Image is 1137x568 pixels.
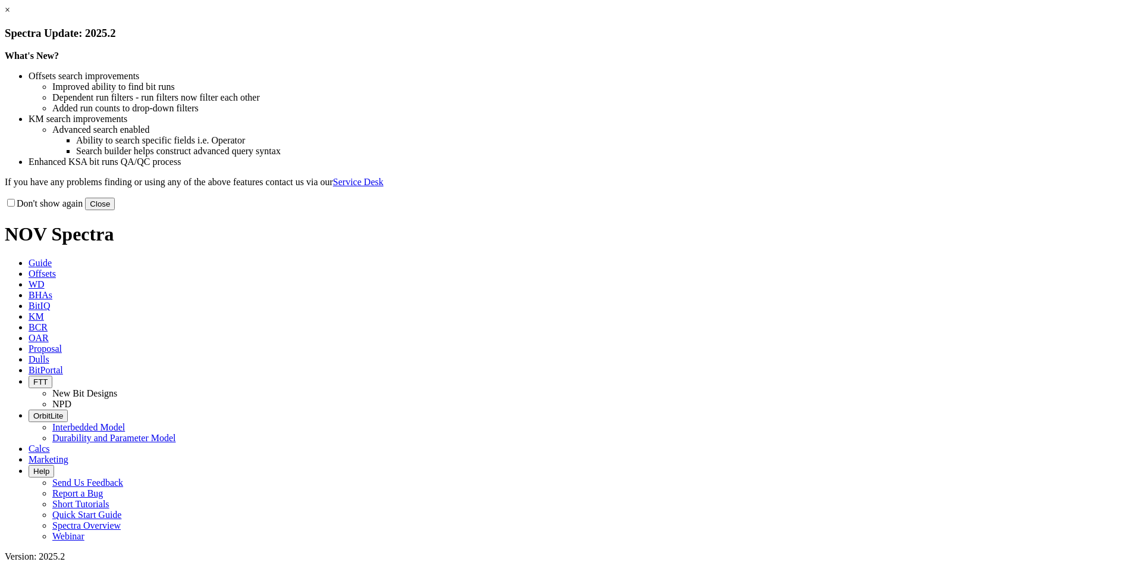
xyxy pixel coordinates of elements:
span: OrbitLite [33,411,63,420]
li: Advanced search enabled [52,124,1132,135]
li: Improved ability to find bit runs [52,82,1132,92]
li: Added run counts to drop-down filters [52,103,1132,114]
p: If you have any problems finding or using any of the above features contact us via our [5,177,1132,188]
a: Spectra Overview [52,520,121,530]
span: Offsets [29,269,56,279]
span: Proposal [29,344,62,354]
h3: Spectra Update: 2025.2 [5,27,1132,40]
a: Short Tutorials [52,499,109,509]
span: KM [29,311,44,322]
span: Dulls [29,354,49,364]
label: Don't show again [5,198,83,208]
span: BitPortal [29,365,63,375]
span: FTT [33,377,48,386]
h1: NOV Spectra [5,223,1132,245]
li: Enhanced KSA bit runs QA/QC process [29,157,1132,167]
a: Report a Bug [52,488,103,498]
a: Quick Start Guide [52,510,121,520]
span: Calcs [29,444,50,454]
li: Ability to search specific fields i.e. Operator [76,135,1132,146]
li: Search builder helps construct advanced query syntax [76,146,1132,157]
a: NPD [52,399,71,409]
div: Version: 2025.2 [5,551,1132,562]
li: KM search improvements [29,114,1132,124]
a: Send Us Feedback [52,478,123,488]
a: Interbedded Model [52,422,125,432]
span: Guide [29,258,52,268]
span: BHAs [29,290,52,300]
span: Help [33,467,49,476]
a: Webinar [52,531,84,541]
span: OAR [29,333,49,343]
a: New Bit Designs [52,388,117,398]
span: WD [29,279,45,289]
span: Marketing [29,454,68,464]
input: Don't show again [7,199,15,207]
button: Close [85,198,115,210]
a: Durability and Parameter Model [52,433,176,443]
strong: What's New? [5,51,59,61]
span: BitIQ [29,301,50,311]
li: Dependent run filters - run filters now filter each other [52,92,1132,103]
span: BCR [29,322,48,332]
a: Service Desk [333,177,384,187]
a: × [5,5,10,15]
li: Offsets search improvements [29,71,1132,82]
